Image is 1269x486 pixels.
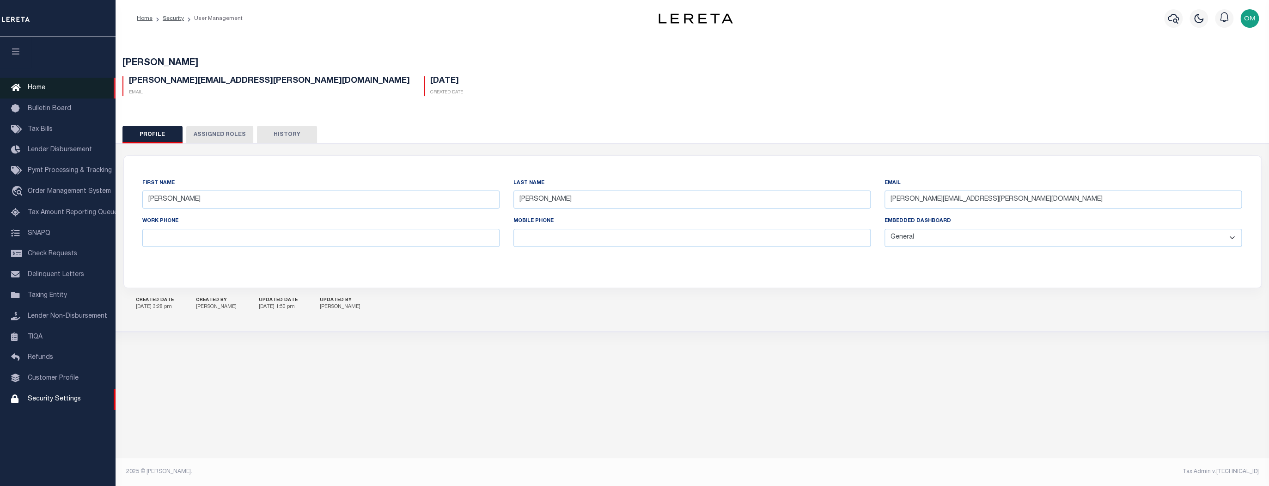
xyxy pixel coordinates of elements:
label: Email [885,179,901,187]
span: TIQA [28,333,43,340]
span: [PERSON_NAME] [122,59,198,68]
span: Check Requests [28,251,77,257]
p: [DATE] 1:50 pm [259,303,298,311]
span: SNAPQ [28,230,50,236]
span: Taxing Entity [28,292,67,299]
button: History [257,126,317,143]
button: Profile [122,126,183,143]
label: Work Phone [142,217,178,225]
div: 2025 © [PERSON_NAME]. [119,468,693,476]
span: Order Management System [28,188,111,195]
span: Security Settings [28,396,81,402]
button: Assigned Roles [186,126,253,143]
p: [DATE] 3:28 pm [136,303,174,311]
span: Bulletin Board [28,105,71,112]
h5: UPDATED DATE [259,297,298,303]
p: Email [129,89,410,96]
h5: UPDATED BY [320,297,360,303]
label: Mobile Phone [513,217,554,225]
h5: CREATED BY [196,297,237,303]
img: svg+xml;base64,PHN2ZyB4bWxucz0iaHR0cDovL3d3dy53My5vcmcvMjAwMC9zdmciIHBvaW50ZXItZXZlbnRzPSJub25lIi... [1240,9,1259,28]
span: Home [28,85,45,91]
div: Tax Admin v.[TECHNICAL_ID] [699,468,1259,476]
label: Last Name [513,179,544,187]
a: Home [137,16,153,21]
span: Tax Bills [28,126,53,133]
h5: CREATED DATE [136,297,174,303]
h5: [PERSON_NAME][EMAIL_ADDRESS][PERSON_NAME][DOMAIN_NAME] [129,76,410,86]
span: Delinquent Letters [28,271,84,278]
span: Lender Disbursement [28,147,92,153]
span: Customer Profile [28,375,79,381]
img: logo-dark.svg [659,13,732,24]
span: Refunds [28,354,53,361]
p: Created Date [430,89,463,96]
i: travel_explore [11,186,26,198]
a: Security [163,16,184,21]
label: First Name [142,179,175,187]
span: Lender Non-Disbursement [28,313,107,320]
label: Embedded Dashboard [885,217,951,225]
li: User Management [184,14,243,23]
h5: [DATE] [430,76,463,86]
span: Pymt Processing & Tracking [28,167,112,174]
p: [PERSON_NAME] [196,303,237,311]
p: [PERSON_NAME] [320,303,360,311]
span: Tax Amount Reporting Queue [28,209,118,216]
